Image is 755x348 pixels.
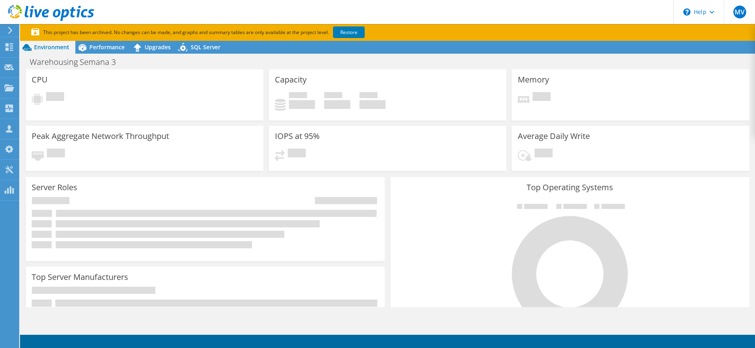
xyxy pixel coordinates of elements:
h4: 0 GiB [359,100,386,109]
span: Pending [533,92,551,103]
h3: Server Roles [32,183,77,192]
h1: Warehousing Semana 3 [26,58,128,66]
h3: Average Daily Write [518,132,590,141]
h3: CPU [32,75,48,84]
span: MV [733,6,746,18]
span: Pending [535,149,553,159]
h3: IOPS at 95% [275,132,320,141]
span: Pending [46,92,64,103]
p: This project has been archived. No changes can be made, and graphs and summary tables are only av... [31,28,424,37]
span: Free [324,92,342,100]
span: SQL Server [191,43,220,51]
span: Used [289,92,307,100]
h3: Capacity [275,75,307,84]
span: Environment [34,43,69,51]
h3: Top Operating Systems [396,183,743,192]
h3: Top Server Manufacturers [32,273,128,282]
h3: Peak Aggregate Network Throughput [32,132,169,141]
a: Restore [333,26,365,38]
h4: 0 GiB [289,100,315,109]
span: Pending [47,149,65,159]
span: Total [359,92,377,100]
h4: 0 GiB [324,100,350,109]
span: Performance [89,43,125,51]
span: Pending [288,149,306,159]
span: Upgrades [145,43,171,51]
svg: \n [683,8,690,16]
h3: Memory [518,75,549,84]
